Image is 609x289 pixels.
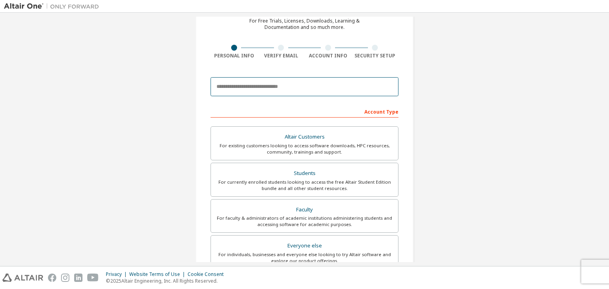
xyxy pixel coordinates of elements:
[87,274,99,282] img: youtube.svg
[216,215,393,228] div: For faculty & administrators of academic institutions administering students and accessing softwa...
[216,240,393,251] div: Everyone else
[211,53,258,59] div: Personal Info
[211,105,398,118] div: Account Type
[216,168,393,179] div: Students
[258,53,305,59] div: Verify Email
[106,278,228,284] p: © 2025 Altair Engineering, Inc. All Rights Reserved.
[249,18,360,30] div: For Free Trials, Licenses, Downloads, Learning & Documentation and so much more.
[304,53,352,59] div: Account Info
[216,143,393,155] div: For existing customers looking to access software downloads, HPC resources, community, trainings ...
[129,271,188,278] div: Website Terms of Use
[216,131,393,143] div: Altair Customers
[216,251,393,264] div: For individuals, businesses and everyone else looking to try Altair software and explore our prod...
[61,274,69,282] img: instagram.svg
[106,271,129,278] div: Privacy
[352,53,399,59] div: Security Setup
[2,274,43,282] img: altair_logo.svg
[216,179,393,192] div: For currently enrolled students looking to access the free Altair Student Edition bundle and all ...
[188,271,228,278] div: Cookie Consent
[4,2,103,10] img: Altair One
[74,274,82,282] img: linkedin.svg
[216,204,393,215] div: Faculty
[48,274,56,282] img: facebook.svg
